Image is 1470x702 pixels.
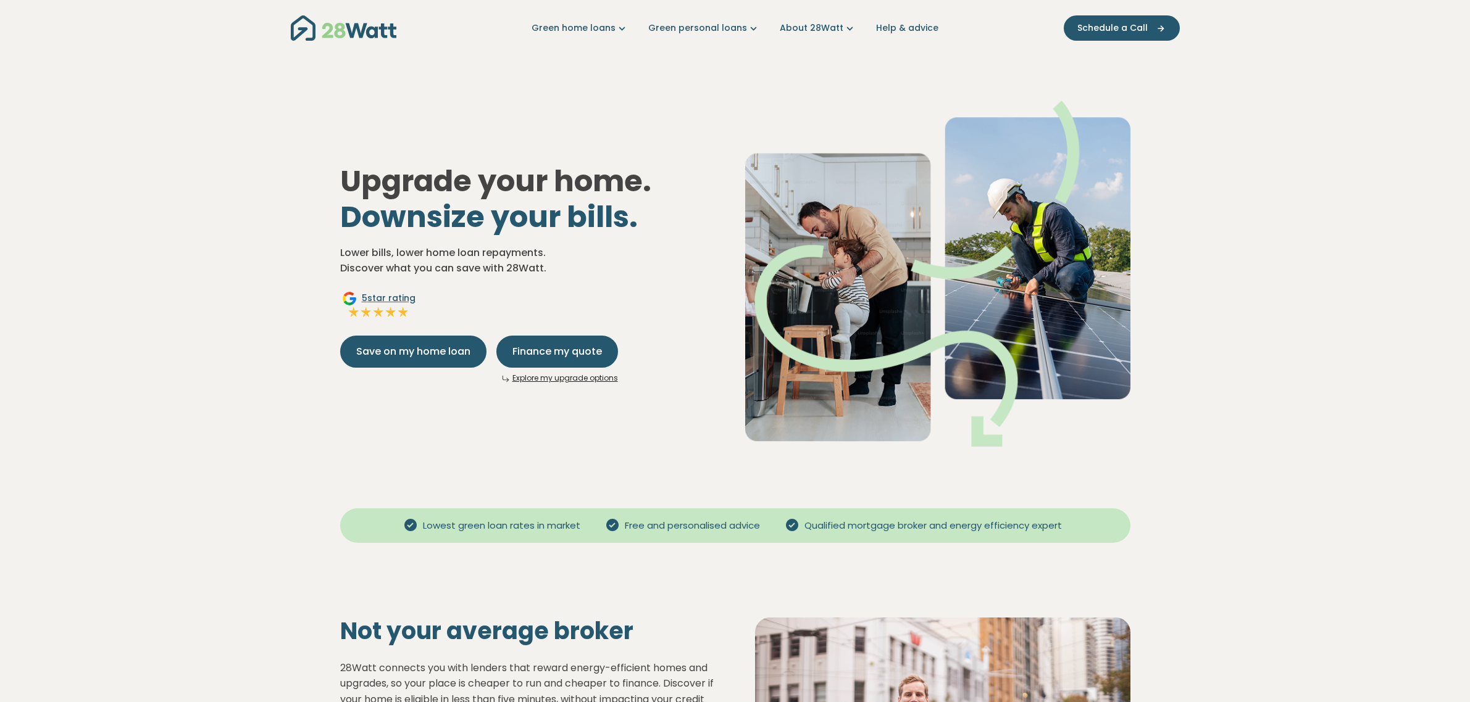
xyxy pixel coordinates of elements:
[800,519,1067,533] span: Qualified mortgage broker and energy efficiency expert
[418,519,585,533] span: Lowest green loan rates in market
[397,306,409,318] img: Full star
[291,15,396,41] img: 28Watt
[348,306,360,318] img: Full star
[496,336,618,368] button: Finance my quote
[1064,15,1180,41] button: Schedule a Call
[340,245,725,276] p: Lower bills, lower home loan repayments. Discover what you can save with 28Watt.
[340,163,725,234] h1: Upgrade your home.
[512,373,618,383] a: Explore my upgrade options
[340,336,487,368] button: Save on my home loan
[1077,22,1148,35] span: Schedule a Call
[340,617,716,645] h2: Not your average broker
[745,101,1130,447] img: Dad helping toddler
[532,22,629,35] a: Green home loans
[340,291,417,321] a: Google5star ratingFull starFull starFull starFull starFull star
[620,519,765,533] span: Free and personalised advice
[356,344,470,359] span: Save on my home loan
[362,292,416,305] span: 5 star rating
[360,306,372,318] img: Full star
[291,12,1180,44] nav: Main navigation
[340,196,638,237] span: Downsize your bills.
[780,22,856,35] a: About 28Watt
[648,22,760,35] a: Green personal loans
[342,291,357,306] img: Google
[876,22,938,35] a: Help & advice
[372,306,385,318] img: Full star
[385,306,397,318] img: Full star
[512,344,602,359] span: Finance my quote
